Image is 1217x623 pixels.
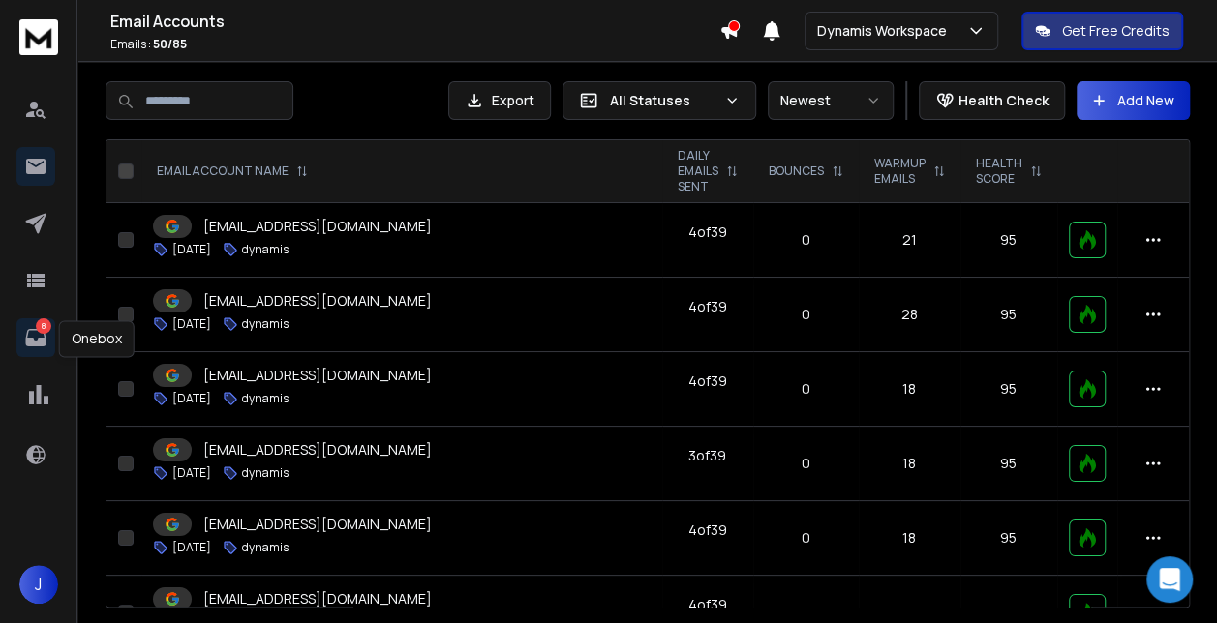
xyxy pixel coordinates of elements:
p: HEALTH SCORE [976,156,1022,187]
p: Emails : [110,37,719,52]
p: Get Free Credits [1062,21,1170,41]
button: Get Free Credits [1021,12,1183,50]
p: 8 [36,318,51,334]
td: 18 [859,352,960,427]
button: Add New [1077,81,1190,120]
p: [EMAIL_ADDRESS][DOMAIN_NAME] [203,589,432,608]
td: 95 [960,427,1057,501]
td: 21 [859,203,960,278]
p: 0 [765,230,847,250]
td: 28 [859,278,960,352]
p: dynamis [242,540,289,555]
p: 0 [765,528,847,548]
button: Newest [768,81,894,120]
p: [EMAIL_ADDRESS][DOMAIN_NAME] [203,440,432,460]
button: J [19,565,58,604]
a: 8 [16,318,55,357]
td: 18 [859,427,960,501]
td: 95 [960,203,1057,278]
p: [DATE] [172,540,211,555]
p: [DATE] [172,391,211,406]
div: Onebox [59,320,135,357]
div: 4 of 39 [688,371,727,391]
p: [EMAIL_ADDRESS][DOMAIN_NAME] [203,217,432,236]
span: 50 / 85 [153,36,187,52]
td: 95 [960,278,1057,352]
div: EMAIL ACCOUNT NAME [157,163,308,179]
p: Dynamis Workspace [817,21,955,41]
p: [DATE] [172,316,211,332]
p: 0 [765,454,847,473]
td: 95 [960,352,1057,427]
td: 95 [960,501,1057,576]
p: [DATE] [172,465,211,481]
div: 4 of 39 [688,222,727,242]
p: [EMAIL_ADDRESS][DOMAIN_NAME] [203,366,432,385]
p: Health Check [958,91,1049,110]
div: 3 of 39 [688,446,726,465]
p: [EMAIL_ADDRESS][DOMAIN_NAME] [203,515,432,534]
p: dynamis [242,391,289,406]
button: Export [448,81,551,120]
p: dynamis [242,465,289,481]
p: WARMUP EMAILS [874,156,926,187]
div: Open Intercom Messenger [1146,556,1193,603]
div: 4 of 39 [688,297,727,316]
div: 4 of 39 [688,595,727,614]
td: 18 [859,501,960,576]
button: Health Check [919,81,1065,120]
h1: Email Accounts [110,10,719,33]
p: 0 [765,305,847,324]
img: logo [19,19,58,55]
p: All Statuses [610,91,716,110]
p: DAILY EMAILS SENT [678,148,718,194]
p: 0 [765,379,847,399]
p: dynamis [242,316,289,332]
div: 4 of 39 [688,520,727,540]
p: 0 [765,603,847,622]
p: dynamis [242,242,289,257]
p: [EMAIL_ADDRESS][DOMAIN_NAME] [203,291,432,311]
p: BOUNCES [769,163,824,179]
p: [DATE] [172,242,211,257]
